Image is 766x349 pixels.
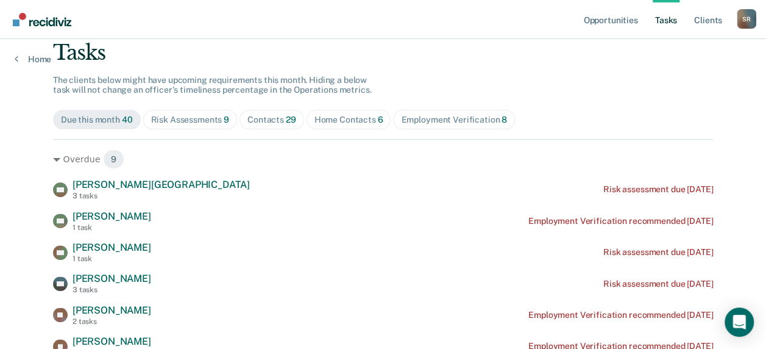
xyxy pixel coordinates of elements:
span: [PERSON_NAME] [73,242,151,253]
div: Open Intercom Messenger [725,308,754,337]
div: 3 tasks [73,192,250,200]
span: [PERSON_NAME] [73,336,151,347]
div: Risk assessment due [DATE] [603,247,713,257]
span: [PERSON_NAME][GEOGRAPHIC_DATA] [73,179,250,190]
div: 2 tasks [73,317,151,326]
div: 1 task [73,254,151,263]
div: Risk assessment due [DATE] [603,279,713,289]
div: Home Contacts [314,115,383,125]
a: Home [15,54,51,65]
div: Contacts [247,115,296,125]
span: 9 [103,149,124,169]
button: Profile dropdown button [737,9,756,29]
div: Employment Verification [401,115,507,125]
div: Employment Verification recommended [DATE] [528,310,713,320]
span: 6 [378,115,383,124]
span: 29 [286,115,296,124]
div: 3 tasks [73,286,151,294]
span: The clients below might have upcoming requirements this month. Hiding a below task will not chang... [53,75,372,95]
span: 40 [122,115,133,124]
span: 8 [502,115,507,124]
div: Employment Verification recommended [DATE] [528,216,713,226]
span: [PERSON_NAME] [73,304,151,316]
div: Overdue 9 [53,149,713,169]
div: Tasks [53,40,713,65]
img: Recidiviz [13,13,71,26]
div: Risk Assessments [151,115,230,125]
div: 1 task [73,223,151,232]
span: [PERSON_NAME] [73,210,151,222]
span: 9 [224,115,229,124]
div: Due this month [61,115,133,125]
div: S R [737,9,756,29]
div: Risk assessment due [DATE] [603,184,713,195]
span: [PERSON_NAME] [73,273,151,284]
